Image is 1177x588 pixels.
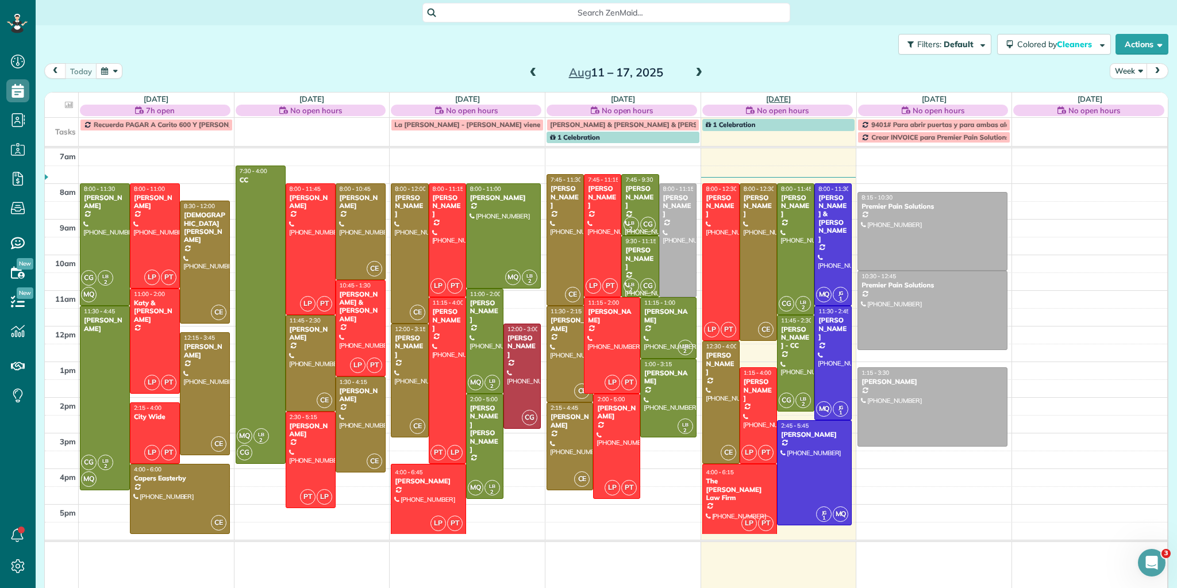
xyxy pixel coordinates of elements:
[922,94,947,103] a: [DATE]
[81,270,97,286] span: CG
[818,194,848,243] div: [PERSON_NAME] & [PERSON_NAME]
[340,282,371,289] span: 10:45 - 1:30
[367,358,382,373] span: PT
[211,305,226,320] span: CE
[133,474,226,482] div: Capers Easterby
[550,413,590,429] div: [PERSON_NAME]
[1017,39,1096,49] span: Colored by
[144,94,168,103] a: [DATE]
[395,185,426,193] span: 8:00 - 12:00
[744,185,775,193] span: 8:00 - 12:30
[706,185,737,193] span: 8:00 - 12:30
[565,287,580,302] span: CE
[55,294,76,303] span: 11am
[721,322,736,337] span: PT
[522,410,537,425] span: CG
[485,381,499,392] small: 2
[184,202,215,210] span: 8:30 - 12:00
[550,185,580,209] div: [PERSON_NAME]
[800,395,806,402] span: LB
[621,375,637,390] span: PT
[706,194,736,218] div: [PERSON_NAME]
[430,278,446,294] span: LP
[258,431,264,437] span: LB
[678,425,693,436] small: 2
[394,477,462,485] div: [PERSON_NAME]
[300,489,316,505] span: PT
[682,421,688,428] span: LB
[1068,105,1120,116] span: No open hours
[447,445,463,460] span: LP
[340,378,367,386] span: 1:30 - 4:15
[781,422,809,429] span: 2:45 - 5:45
[743,378,774,402] div: [PERSON_NAME]
[98,461,113,472] small: 2
[299,94,324,103] a: [DATE]
[161,270,176,285] span: PT
[468,375,483,390] span: MQ
[340,185,371,193] span: 8:00 - 10:45
[102,273,109,279] span: LB
[898,34,991,55] button: Filters: Default
[468,480,483,495] span: MQ
[605,375,620,390] span: LP
[816,287,832,302] span: MQ
[796,399,810,410] small: 2
[84,308,115,315] span: 11:30 - 4:45
[433,299,464,306] span: 11:15 - 4:00
[211,515,226,531] span: CE
[781,185,812,193] span: 8:00 - 11:45
[838,290,844,296] span: JG
[602,105,653,116] span: No open hours
[339,290,382,324] div: [PERSON_NAME] & [PERSON_NAME]
[289,422,332,439] div: [PERSON_NAME]
[780,325,811,350] div: [PERSON_NAME] - CC
[507,334,537,359] div: [PERSON_NAME]
[65,63,97,79] button: today
[134,404,161,412] span: 2:15 - 4:00
[861,378,1004,386] div: [PERSON_NAME]
[605,480,620,495] span: LP
[394,194,425,218] div: [PERSON_NAME]
[586,278,601,294] span: LP
[741,516,757,531] span: LP
[133,299,176,324] div: Katy & [PERSON_NAME]
[833,294,848,305] small: 1
[239,176,282,184] div: CC
[1161,549,1171,558] span: 3
[640,278,656,294] span: CG
[706,477,774,502] div: The [PERSON_NAME] Law Firm
[83,194,126,210] div: [PERSON_NAME]
[706,343,737,350] span: 12:30 - 4:00
[470,404,500,454] div: [PERSON_NAME] [PERSON_NAME]
[134,466,161,473] span: 4:00 - 6:00
[588,176,619,183] span: 7:45 - 11:15
[663,185,694,193] span: 8:00 - 11:15
[816,401,832,417] span: MQ
[1147,63,1168,79] button: next
[317,489,332,505] span: LP
[367,454,382,469] span: CE
[367,261,382,276] span: CE
[550,133,600,141] span: 1 Celebration
[489,483,495,489] span: LB
[758,322,774,337] span: CE
[997,34,1111,55] button: Colored byCleaners
[290,317,321,324] span: 11:45 - 2:30
[290,413,317,421] span: 2:30 - 5:15
[254,435,268,446] small: 2
[800,299,806,305] span: LB
[597,395,625,403] span: 2:00 - 5:00
[871,120,1058,129] span: 9401# Para abrir puertas y para ambas alarmas oficinas y
[621,480,637,495] span: PT
[60,366,76,375] span: 1pm
[133,194,176,210] div: [PERSON_NAME]
[98,277,113,288] small: 2
[60,437,76,446] span: 3pm
[833,408,848,418] small: 1
[744,369,771,376] span: 1:15 - 4:00
[134,185,165,193] span: 8:00 - 11:00
[917,39,941,49] span: Filters:
[300,296,316,312] span: LP
[766,94,791,103] a: [DATE]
